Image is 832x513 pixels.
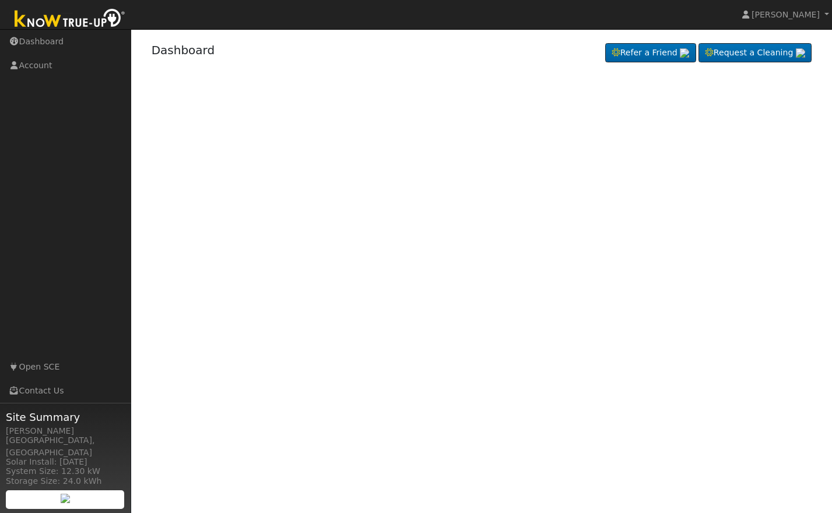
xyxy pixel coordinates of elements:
a: Dashboard [152,43,215,57]
span: Site Summary [6,409,125,425]
img: retrieve [796,48,805,58]
span: [PERSON_NAME] [752,10,820,19]
div: Solar Install: [DATE] [6,456,125,468]
div: [PERSON_NAME] [6,425,125,437]
div: Storage Size: 24.0 kWh [6,475,125,487]
img: retrieve [61,494,70,503]
img: retrieve [680,48,689,58]
div: [GEOGRAPHIC_DATA], [GEOGRAPHIC_DATA] [6,434,125,459]
a: Request a Cleaning [698,43,812,63]
img: Know True-Up [9,6,131,33]
a: Refer a Friend [605,43,696,63]
div: System Size: 12.30 kW [6,465,125,477]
